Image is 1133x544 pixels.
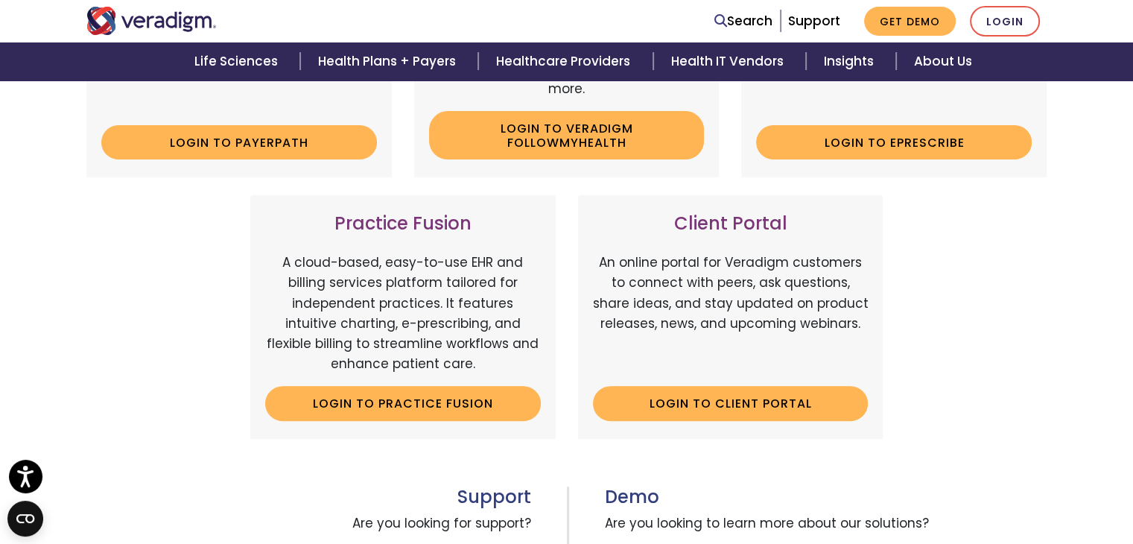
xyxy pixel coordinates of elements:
a: Login to Veradigm FollowMyHealth [429,111,705,159]
h3: Client Portal [593,213,869,235]
a: Login to ePrescribe [756,125,1032,159]
h3: Demo [605,487,1047,508]
a: Get Demo [864,7,956,36]
a: Health Plans + Payers [300,42,478,80]
h3: Support [86,487,531,508]
a: Life Sciences [177,42,300,80]
a: About Us [896,42,990,80]
a: Search [714,11,772,31]
a: Login to Client Portal [593,386,869,420]
a: Support [788,12,840,30]
p: A cloud-based, easy-to-use EHR and billing services platform tailored for independent practices. ... [265,253,541,374]
a: Healthcare Providers [478,42,653,80]
img: Veradigm logo [86,7,217,35]
a: Login [970,6,1040,37]
a: Health IT Vendors [653,42,806,80]
button: Open CMP widget [7,501,43,537]
a: Insights [806,42,896,80]
h3: Practice Fusion [265,213,541,235]
p: An online portal for Veradigm customers to connect with peers, ask questions, share ideas, and st... [593,253,869,374]
a: Login to Payerpath [101,125,377,159]
a: Login to Practice Fusion [265,386,541,420]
